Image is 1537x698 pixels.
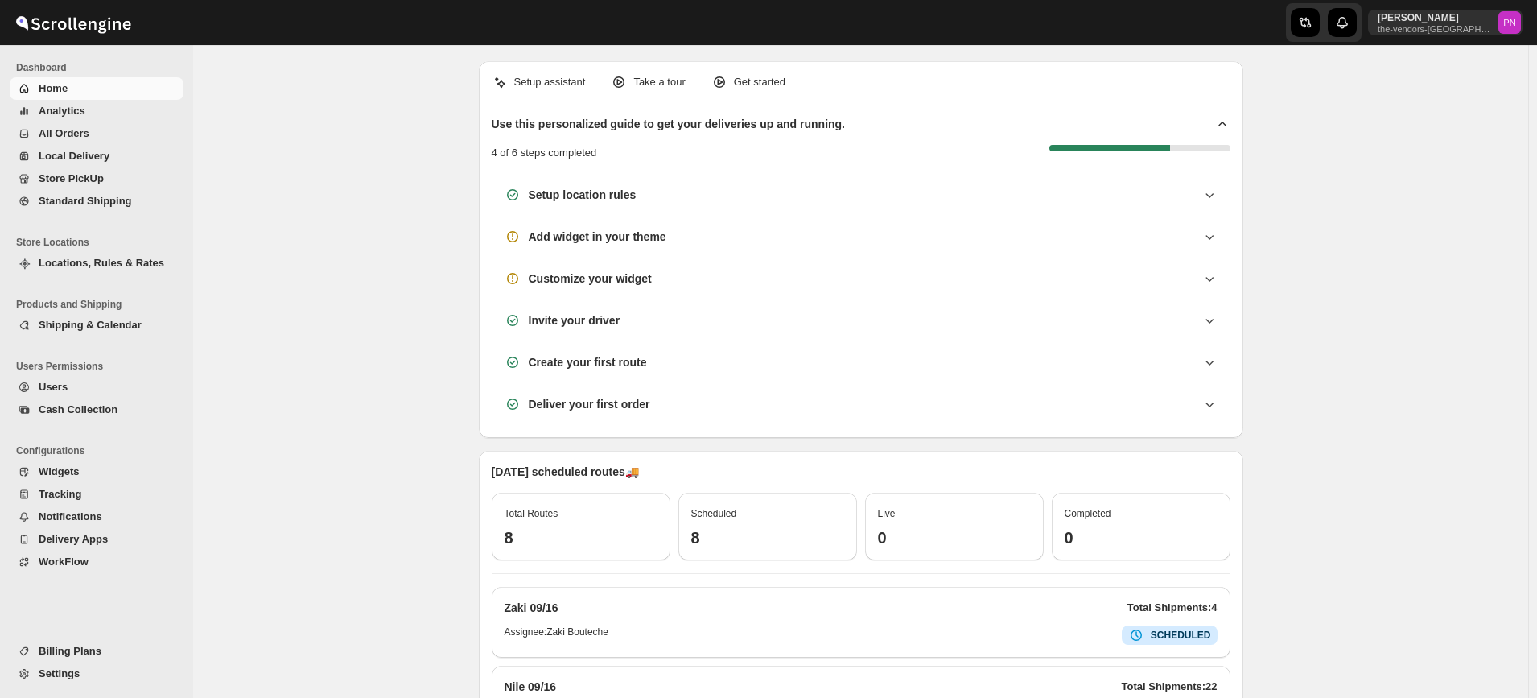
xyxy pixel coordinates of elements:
[39,533,108,545] span: Delivery Apps
[10,506,183,528] button: Notifications
[39,510,102,522] span: Notifications
[39,556,89,568] span: WorkFlow
[39,82,68,94] span: Home
[633,74,685,90] p: Take a tour
[10,376,183,399] button: Users
[505,528,657,547] h3: 8
[529,396,650,412] h3: Deliver your first order
[1368,10,1523,35] button: User menu
[16,360,185,373] span: Users Permissions
[1151,630,1211,641] b: SCHEDULED
[16,298,185,311] span: Products and Shipping
[10,314,183,337] button: Shipping & Calendar
[39,127,89,139] span: All Orders
[10,122,183,145] button: All Orders
[39,488,81,500] span: Tracking
[39,195,132,207] span: Standard Shipping
[39,645,101,657] span: Billing Plans
[10,640,183,663] button: Billing Plans
[878,508,896,519] span: Live
[1065,508,1111,519] span: Completed
[1122,679,1218,695] p: Total Shipments: 22
[39,381,68,393] span: Users
[10,399,183,421] button: Cash Collection
[13,2,134,43] img: ScrollEngine
[505,626,608,645] h6: Assignee: Zaki Bouteche
[10,551,183,573] button: WorkFlow
[39,403,117,415] span: Cash Collection
[39,465,79,477] span: Widgets
[492,116,846,132] h2: Use this personalized guide to get your deliveries up and running.
[10,483,183,506] button: Tracking
[16,444,185,457] span: Configurations
[10,528,183,551] button: Delivery Apps
[878,528,1031,547] h3: 0
[10,77,183,100] button: Home
[1378,24,1492,34] p: the-vendors-[GEOGRAPHIC_DATA]
[1503,18,1516,27] text: PN
[492,145,597,161] p: 4 of 6 steps completed
[505,508,558,519] span: Total Routes
[1127,600,1218,616] p: Total Shipments: 4
[39,257,164,269] span: Locations, Rules & Rates
[1378,11,1492,24] p: [PERSON_NAME]
[529,187,637,203] h3: Setup location rules
[1498,11,1521,34] span: Pramod Nair
[39,172,104,184] span: Store PickUp
[492,464,1230,480] p: [DATE] scheduled routes 🚚
[734,74,785,90] p: Get started
[10,100,183,122] button: Analytics
[529,312,620,328] h3: Invite your driver
[505,600,558,616] h2: Zaki 09/16
[691,528,844,547] h3: 8
[39,667,80,679] span: Settings
[39,150,109,162] span: Local Delivery
[10,461,183,483] button: Widgets
[691,508,737,519] span: Scheduled
[529,354,647,370] h3: Create your first route
[16,236,185,249] span: Store Locations
[1065,528,1218,547] h3: 0
[10,663,183,685] button: Settings
[529,229,666,245] h3: Add widget in your theme
[39,105,85,117] span: Analytics
[514,74,586,90] p: Setup assistant
[529,271,652,287] h3: Customize your widget
[505,679,557,695] h2: Nile 09/16
[39,319,142,331] span: Shipping & Calendar
[16,61,185,74] span: Dashboard
[10,252,183,275] button: Locations, Rules & Rates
